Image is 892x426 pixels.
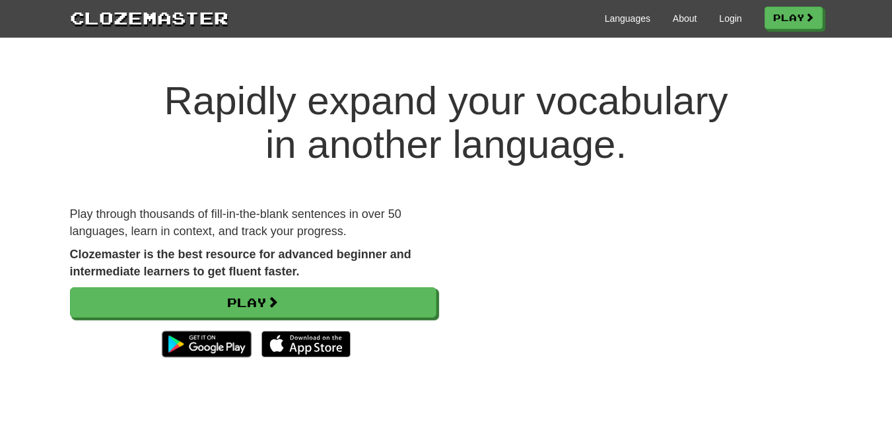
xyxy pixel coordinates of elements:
a: Languages [605,12,650,25]
a: Play [70,287,436,318]
img: Get it on Google Play [155,324,257,364]
strong: Clozemaster is the best resource for advanced beginner and intermediate learners to get fluent fa... [70,248,411,278]
a: Login [719,12,741,25]
a: Play [765,7,823,29]
p: Play through thousands of fill-in-the-blank sentences in over 50 languages, learn in context, and... [70,206,436,240]
a: About [673,12,697,25]
a: Clozemaster [70,5,228,30]
img: Download_on_the_App_Store_Badge_US-UK_135x40-25178aeef6eb6b83b96f5f2d004eda3bffbb37122de64afbaef7... [261,331,351,357]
